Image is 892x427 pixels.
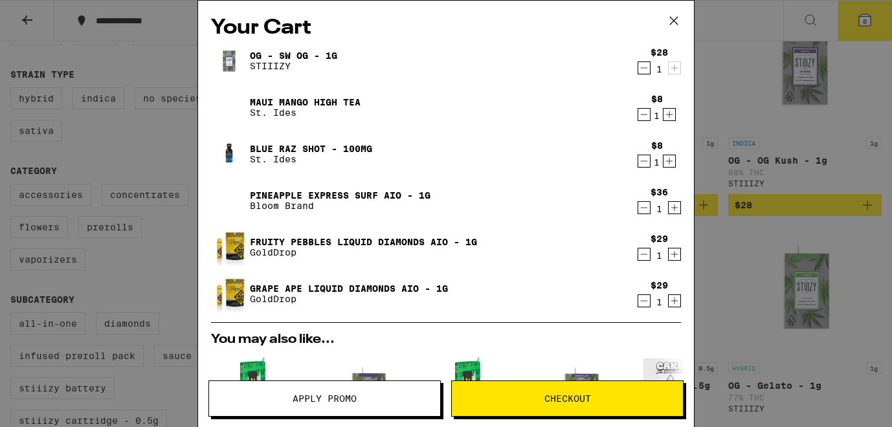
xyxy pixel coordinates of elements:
[250,201,430,211] p: Bloom Brand
[211,227,247,267] img: Fruity Pebbles Liquid Diamonds AIO - 1g
[663,108,676,121] button: Increment
[211,333,681,346] h2: You may also like...
[651,47,668,58] div: $28
[651,140,663,151] div: $8
[211,89,247,126] img: Maui Mango High Tea
[651,250,668,261] div: 1
[8,9,93,19] span: Hi. Need any help?
[250,283,448,294] a: Grape Ape Liquid Diamonds AIO - 1g
[651,280,668,290] div: $29
[211,136,247,172] img: Blue Raz Shot - 100mg
[451,380,684,417] button: Checkout
[668,248,681,261] button: Increment
[651,111,663,121] div: 1
[638,294,651,307] button: Decrement
[651,64,668,74] div: 1
[250,107,361,118] p: St. Ides
[663,155,676,168] button: Increment
[638,61,651,74] button: Decrement
[250,190,430,201] a: Pineapple Express Surf AIO - 1g
[250,61,337,71] p: STIIIZY
[651,187,668,197] div: $36
[211,182,247,219] img: Pineapple Express Surf AIO - 1g
[638,248,651,261] button: Decrement
[651,297,668,307] div: 1
[651,157,663,168] div: 1
[211,43,247,79] img: OG - SW OG - 1g
[211,14,681,43] h2: Your Cart
[293,394,357,403] span: Apply Promo
[250,154,372,164] p: St. Ides
[250,294,448,304] p: GoldDrop
[211,274,247,313] img: Grape Ape Liquid Diamonds AIO - 1g
[668,201,681,214] button: Increment
[638,201,651,214] button: Decrement
[638,155,651,168] button: Decrement
[208,380,441,417] button: Apply Promo
[544,394,591,403] span: Checkout
[651,94,663,104] div: $8
[250,237,477,247] a: Fruity Pebbles Liquid Diamonds AIO - 1g
[250,50,337,61] a: OG - SW OG - 1g
[250,247,477,257] p: GoldDrop
[250,144,372,154] a: Blue Raz Shot - 100mg
[651,204,668,214] div: 1
[250,97,361,107] a: Maui Mango High Tea
[668,61,681,74] button: Increment
[668,294,681,307] button: Increment
[651,234,668,244] div: $29
[638,108,651,121] button: Decrement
